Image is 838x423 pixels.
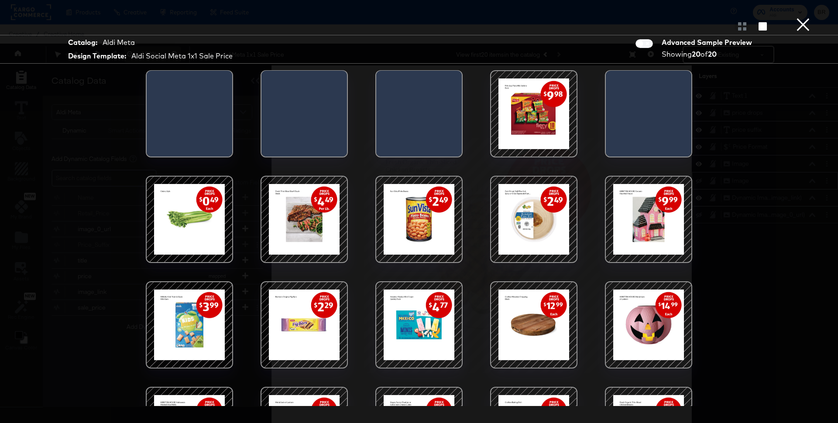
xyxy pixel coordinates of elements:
strong: 20 [692,50,701,58]
div: Aldi Social Meta 1x1 Sale Price [131,51,233,61]
strong: Catalog: [68,38,97,48]
div: Aldi Meta [103,38,135,48]
div: Showing of [662,49,755,59]
div: Advanced Sample Preview [662,38,755,48]
strong: 20 [708,50,717,58]
strong: Design Template: [68,51,126,61]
